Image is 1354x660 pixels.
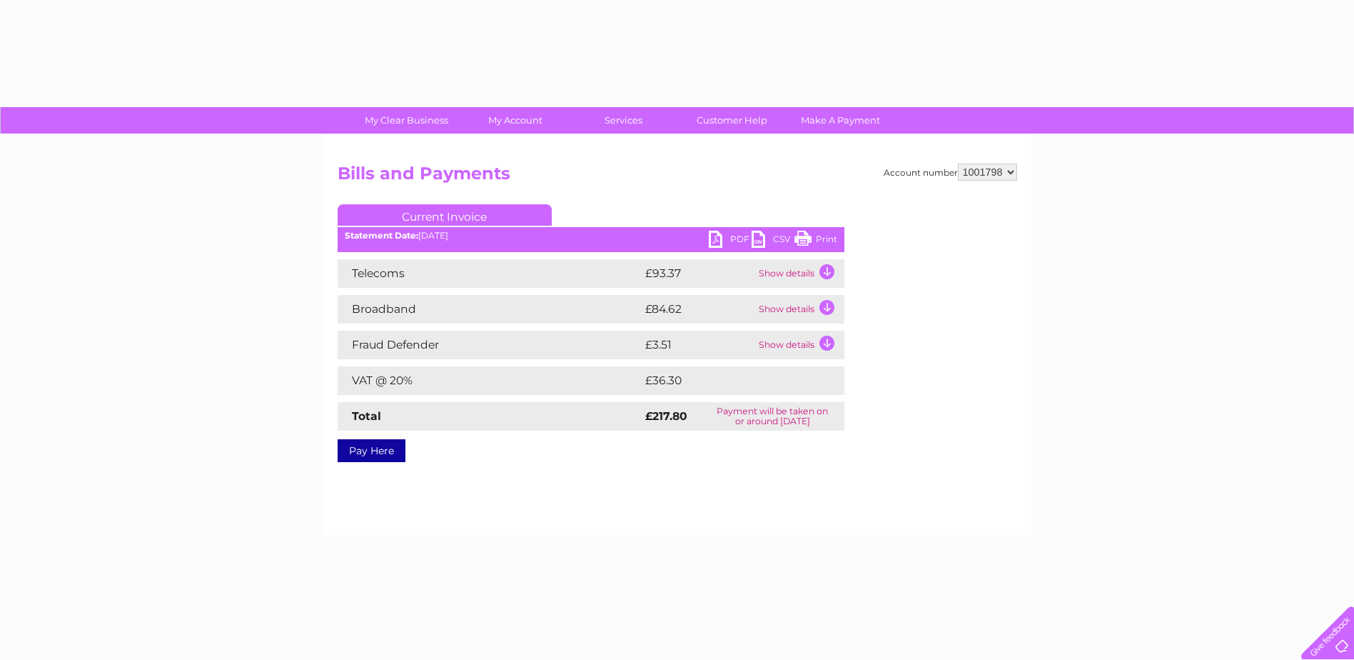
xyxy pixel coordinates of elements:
a: My Account [456,107,574,134]
strong: Total [352,409,381,423]
div: [DATE] [338,231,844,241]
a: Print [794,231,837,251]
a: PDF [709,231,752,251]
a: Make A Payment [782,107,899,134]
td: VAT @ 20% [338,366,642,395]
td: Show details [755,259,844,288]
td: Show details [755,295,844,324]
a: My Clear Business [348,107,465,134]
b: Statement Date: [345,230,418,241]
td: £84.62 [642,295,755,324]
td: Fraud Defender [338,331,642,359]
td: £3.51 [642,331,755,359]
td: Broadband [338,295,642,324]
a: Current Invoice [338,204,552,226]
td: Telecoms [338,259,642,288]
strong: £217.80 [645,409,687,423]
a: CSV [752,231,794,251]
a: Customer Help [673,107,791,134]
td: £36.30 [642,366,816,395]
td: Show details [755,331,844,359]
div: Account number [884,164,1017,181]
a: Services [565,107,682,134]
td: Payment will be taken on or around [DATE] [701,402,844,431]
td: £93.37 [642,259,755,288]
h2: Bills and Payments [338,164,1017,191]
a: Pay Here [338,439,405,462]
